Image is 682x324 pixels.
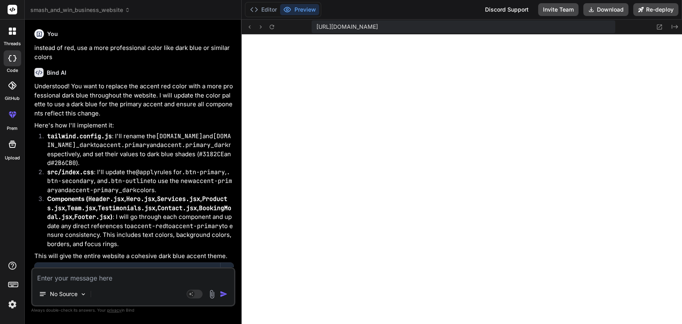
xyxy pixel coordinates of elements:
[80,291,87,298] img: Pick Models
[7,125,18,132] label: prem
[583,3,628,16] button: Download
[480,3,533,16] div: Discord Support
[5,95,20,102] label: GitHub
[47,168,94,176] code: src/index.css
[34,44,234,62] p: instead of red, use a more professional color like dark blue or similar colors
[280,4,319,15] button: Preview
[51,159,76,167] code: #2B6CB0
[130,222,166,230] code: accent-red
[99,141,150,149] code: accent.primary
[5,155,20,161] label: Upload
[199,150,224,158] code: #3182CE
[107,308,121,312] span: privacy
[157,204,197,212] code: Contact.jsx
[4,40,21,47] label: threads
[126,195,155,203] code: Hero.jsx
[182,168,225,176] code: .btn-primary
[98,204,155,212] code: Testimonials.jsx
[47,177,232,194] code: accent-primary
[34,121,234,130] p: Here's how I'll implement it:
[74,213,110,221] code: Footer.jsx
[35,263,220,289] button: Smash and Win Website - Change Accent Color to Dark BlueClick to open Workbench
[242,34,682,324] iframe: Preview
[50,290,78,298] p: No Source
[157,195,200,203] code: Services.jsx
[88,195,124,203] code: Header.jsx
[47,30,58,38] h6: You
[7,67,18,74] label: code
[107,177,151,185] code: .btn-outline
[207,290,217,299] img: attachment
[67,204,96,212] code: Team.jsx
[41,168,234,195] li: : I'll update the rules for , , and to use the new and colors.
[47,195,227,212] code: Products.jsx
[172,222,222,230] code: accent-primary
[30,6,130,14] span: smash_and_win_business_website
[156,132,203,140] code: [DOMAIN_NAME]
[47,132,112,140] code: tailwind.config.js
[220,290,228,298] img: icon
[47,195,231,221] strong: Components ( , , , , , , , , )
[538,3,579,16] button: Invite Team
[41,195,234,248] li: : I will go through each component and update any direct references to to to ensure consistency. ...
[160,141,229,149] code: accent.primary_dark
[316,23,378,31] span: [URL][DOMAIN_NAME]
[633,3,678,16] button: Re-deploy
[34,82,234,118] p: Understood! You want to replace the accent red color with a more professional dark blue throughou...
[31,306,235,314] p: Always double-check its answers. Your in Bind
[68,186,137,194] code: accent-primary_dark
[136,168,157,176] code: @apply
[6,298,19,311] img: settings
[41,132,234,168] li: : I'll rename the and to and respectively, and set their values to dark blue shades ( and ).
[247,4,280,15] button: Editor
[47,69,66,77] h6: Bind AI
[34,252,234,261] p: This will give the entire website a cohesive dark blue accent theme.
